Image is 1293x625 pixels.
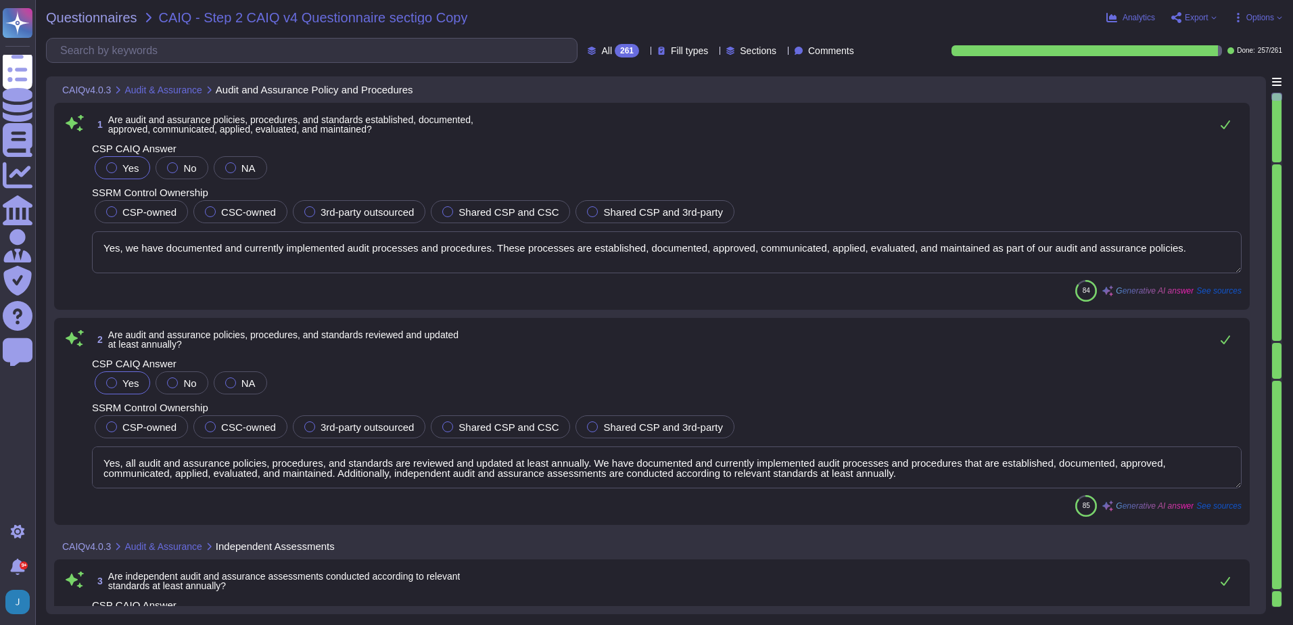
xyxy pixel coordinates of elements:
[1246,14,1274,22] span: Options
[1083,287,1090,294] span: 84
[1196,287,1242,295] span: See sources
[216,85,413,95] span: Audit and Assurance Policy and Procedures
[601,46,612,55] span: All
[1237,47,1255,54] span: Done:
[20,561,28,570] div: 9+
[221,421,276,433] span: CSC-owned
[92,402,208,413] span: SSRM Control Ownership
[92,187,208,198] span: SSRM Control Ownership
[122,162,139,174] span: Yes
[1116,502,1194,510] span: Generative AI answer
[92,358,177,369] span: CSP CAIQ Answer
[122,421,177,433] span: CSP-owned
[241,377,256,389] span: NA
[671,46,708,55] span: Fill types
[1106,12,1155,23] button: Analytics
[808,46,854,55] span: Comments
[92,335,103,344] span: 2
[92,120,103,129] span: 1
[92,446,1242,488] textarea: Yes, all audit and assurance policies, procedures, and standards are reviewed and updated at leas...
[124,542,202,551] span: Audit & Assurance
[603,206,723,218] span: Shared CSP and 3rd-party
[108,114,473,135] span: Are audit and assurance policies, procedures, and standards established, documented, approved, co...
[92,143,177,154] span: CSP CAIQ Answer
[183,162,196,174] span: No
[124,85,202,95] span: Audit & Assurance
[216,541,335,551] span: Independent Assessments
[53,39,577,62] input: Search by keywords
[1196,502,1242,510] span: See sources
[62,85,111,95] span: CAIQv4.0.3
[241,162,256,174] span: NA
[108,571,461,591] span: Are independent audit and assurance assessments conducted according to relevant standards at leas...
[603,421,723,433] span: Shared CSP and 3rd-party
[459,421,559,433] span: Shared CSP and CSC
[3,587,39,617] button: user
[122,206,177,218] span: CSP-owned
[459,206,559,218] span: Shared CSP and CSC
[615,44,639,57] div: 261
[108,329,459,350] span: Are audit and assurance policies, procedures, and standards reviewed and updated at least annually?
[740,46,776,55] span: Sections
[321,206,414,218] span: 3rd-party outsourced
[1083,502,1090,509] span: 85
[159,11,468,24] span: CAIQ - Step 2 CAIQ v4 Questionnaire sectigo Copy
[92,576,103,586] span: 3
[321,421,414,433] span: 3rd-party outsourced
[46,11,137,24] span: Questionnaires
[92,599,177,611] span: CSP CAIQ Answer
[92,231,1242,273] textarea: Yes, we have documented and currently implemented audit processes and procedures. These processes...
[62,542,111,551] span: CAIQv4.0.3
[5,590,30,614] img: user
[221,206,276,218] span: CSC-owned
[1123,14,1155,22] span: Analytics
[1185,14,1208,22] span: Export
[1258,47,1282,54] span: 257 / 261
[122,377,139,389] span: Yes
[183,377,196,389] span: No
[1116,287,1194,295] span: Generative AI answer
